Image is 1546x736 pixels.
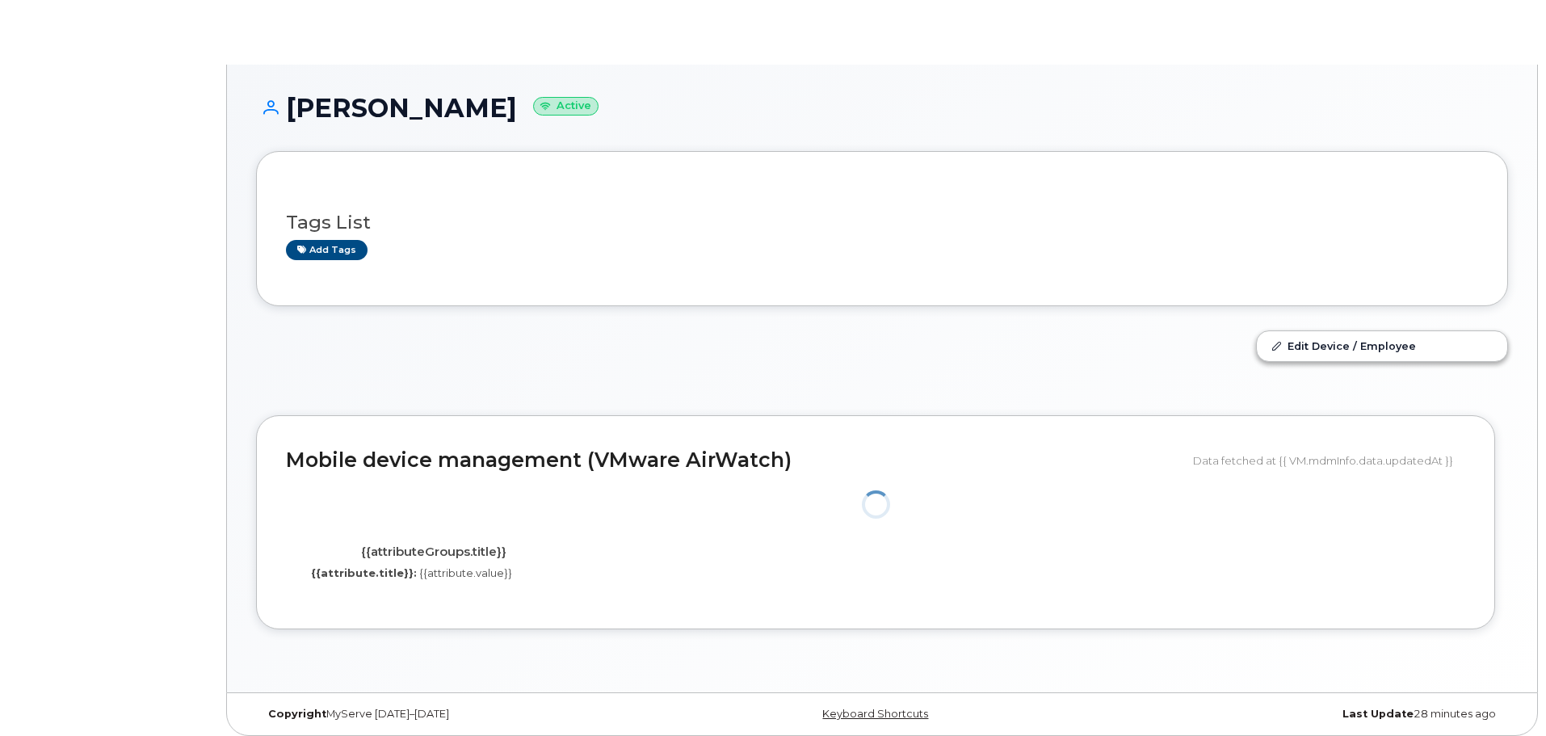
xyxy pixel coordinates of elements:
h1: [PERSON_NAME] [256,94,1508,122]
label: {{attribute.title}}: [311,566,417,581]
h2: Mobile device management (VMware AirWatch) [286,449,1181,472]
div: Data fetched at {{ VM.mdmInfo.data.updatedAt }} [1193,445,1465,476]
a: Add tags [286,240,368,260]
div: MyServe [DATE]–[DATE] [256,708,674,721]
h3: Tags List [286,212,1478,233]
strong: Last Update [1342,708,1414,720]
h4: {{attributeGroups.title}} [298,545,569,559]
span: {{attribute.value}} [419,566,512,579]
strong: Copyright [268,708,326,720]
a: Edit Device / Employee [1257,331,1507,360]
a: Keyboard Shortcuts [822,708,928,720]
div: 28 minutes ago [1090,708,1508,721]
small: Active [533,97,599,116]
